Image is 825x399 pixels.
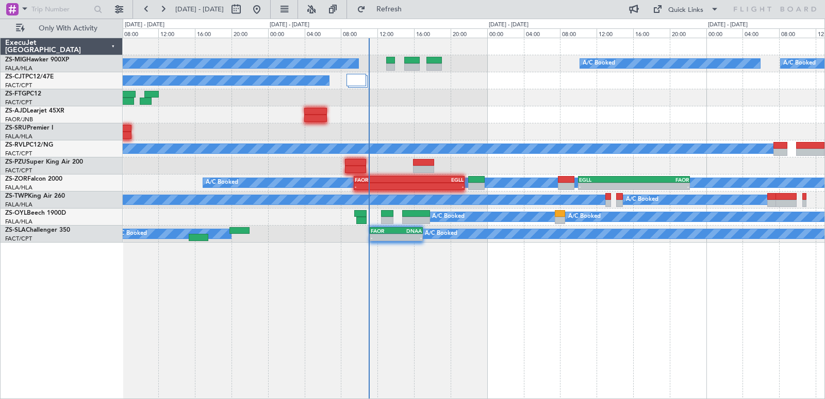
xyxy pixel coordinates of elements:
a: FALA/HLA [5,133,32,140]
span: ZS-ZOR [5,176,27,182]
div: A/C Booked [583,56,615,71]
div: 12:00 [597,28,633,38]
span: ZS-FTG [5,91,26,97]
div: 20:00 [451,28,487,38]
div: A/C Booked [206,175,238,190]
div: 08:00 [779,28,816,38]
div: 16:00 [195,28,232,38]
div: DNAA [396,228,422,234]
div: A/C Booked [432,209,465,225]
div: A/C Booked [626,192,658,208]
a: FACT/CPT [5,99,32,106]
input: Trip Number [31,2,91,17]
div: 20:00 [670,28,706,38]
a: FACT/CPT [5,167,32,174]
div: FAOR [634,177,689,183]
div: 20:00 [232,28,268,38]
div: - [355,183,409,189]
div: 16:00 [633,28,670,38]
span: Only With Activity [27,25,109,32]
div: A/C Booked [783,56,816,71]
div: EGLL [409,177,464,183]
div: 16:00 [414,28,451,38]
a: FALA/HLA [5,65,32,72]
a: ZS-SLAChallenger 350 [5,227,70,233]
div: EGLL [579,177,634,183]
span: ZS-SRU [5,125,27,131]
div: 04:00 [305,28,341,38]
div: - [634,183,689,189]
a: ZS-RVLPC12/NG [5,142,53,148]
div: - [579,183,634,189]
div: A/C Booked [425,226,457,242]
span: [DATE] - [DATE] [175,5,224,14]
div: A/C Booked [568,209,601,225]
div: - [409,183,464,189]
span: ZS-TWP [5,193,28,199]
div: [DATE] - [DATE] [270,21,309,29]
div: FAOR [355,177,409,183]
a: ZS-PZUSuper King Air 200 [5,159,83,165]
a: FALA/HLA [5,201,32,209]
button: Refresh [352,1,414,18]
a: ZS-MIGHawker 900XP [5,57,69,63]
span: ZS-PZU [5,159,26,165]
div: 00:00 [487,28,524,38]
span: ZS-OYL [5,210,27,216]
a: ZS-TWPKing Air 260 [5,193,65,199]
div: 08:00 [122,28,159,38]
a: FACT/CPT [5,150,32,157]
a: ZS-ZORFalcon 2000 [5,176,62,182]
div: 04:00 [742,28,779,38]
div: 08:00 [341,28,377,38]
a: ZS-OYLBeech 1900D [5,210,66,216]
a: FAOR/JNB [5,116,33,123]
a: FACT/CPT [5,235,32,243]
a: FALA/HLA [5,218,32,226]
span: ZS-CJT [5,74,25,80]
div: [DATE] - [DATE] [708,21,748,29]
div: 04:00 [524,28,560,38]
span: ZS-MIG [5,57,26,63]
a: ZS-SRUPremier I [5,125,53,131]
div: 12:00 [158,28,195,38]
a: FALA/HLA [5,184,32,191]
button: Only With Activity [11,20,112,37]
a: ZS-CJTPC12/47E [5,74,54,80]
div: FAOR [371,228,397,234]
div: Quick Links [668,5,703,15]
div: - [396,234,422,241]
div: 08:00 [560,28,597,38]
div: 00:00 [268,28,305,38]
a: ZS-AJDLearjet 45XR [5,108,64,114]
span: ZS-SLA [5,227,26,233]
a: FACT/CPT [5,82,32,89]
button: Quick Links [648,1,724,18]
div: 00:00 [706,28,743,38]
span: ZS-AJD [5,108,27,114]
div: [DATE] - [DATE] [125,21,164,29]
div: 12:00 [377,28,414,38]
span: Refresh [368,6,411,13]
div: [DATE] - [DATE] [489,21,529,29]
div: A/C Booked [114,226,147,242]
a: ZS-FTGPC12 [5,91,41,97]
div: - [371,234,397,241]
span: ZS-RVL [5,142,26,148]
